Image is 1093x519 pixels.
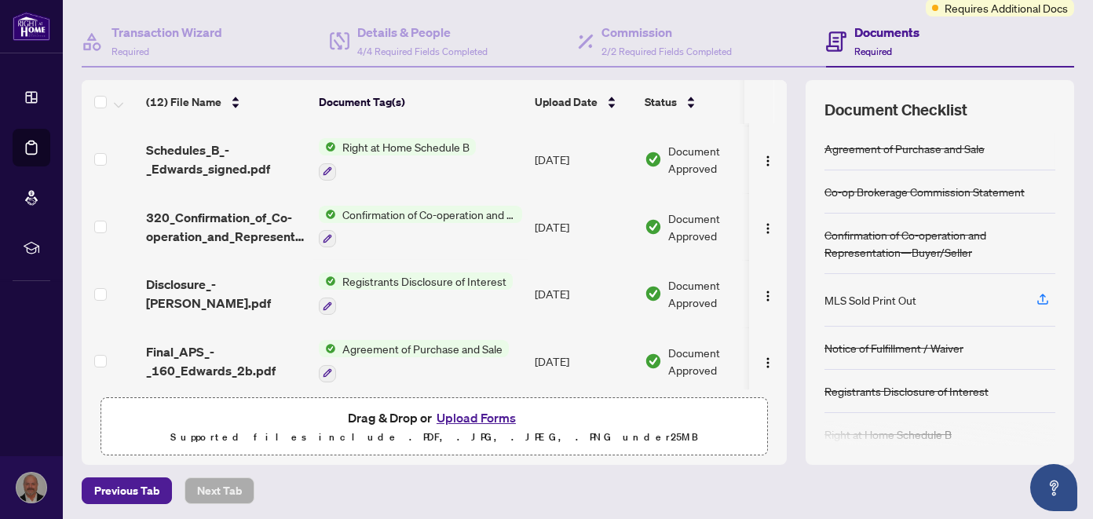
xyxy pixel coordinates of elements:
td: [DATE] [528,260,638,327]
span: Document Approved [668,142,766,177]
span: Status [645,93,677,111]
div: Registrants Disclosure of Interest [824,382,989,400]
button: Open asap [1030,464,1077,511]
img: Logo [762,356,774,369]
span: Upload Date [535,93,598,111]
img: Status Icon [319,340,336,357]
span: Final_APS_-_160_Edwards_2b.pdf [146,342,306,380]
div: Co-op Brokerage Commission Statement [824,183,1025,200]
img: Document Status [645,353,662,370]
button: Logo [755,214,780,239]
span: Agreement of Purchase and Sale [336,340,509,357]
img: logo [13,12,50,41]
span: Document Approved [668,344,766,378]
span: Schedules_B_-_Edwards_signed.pdf [146,141,306,178]
td: [DATE] [528,193,638,261]
span: Document Approved [668,276,766,311]
th: (12) File Name [140,80,313,124]
img: Profile Icon [16,473,46,503]
button: Logo [755,281,780,306]
span: Previous Tab [94,478,159,503]
h4: Commission [601,23,732,42]
img: Status Icon [319,138,336,155]
h4: Documents [854,23,919,42]
td: [DATE] [528,327,638,395]
div: Agreement of Purchase and Sale [824,140,985,157]
span: Document Checklist [824,99,967,121]
button: Logo [755,349,780,374]
span: 2/2 Required Fields Completed [601,46,732,57]
span: Confirmation of Co-operation and Representation—Buyer/Seller [336,206,522,223]
span: (12) File Name [146,93,221,111]
span: Required [854,46,892,57]
img: Logo [762,290,774,302]
p: Supported files include .PDF, .JPG, .JPEG, .PNG under 25 MB [111,428,758,447]
span: 4/4 Required Fields Completed [357,46,488,57]
img: Status Icon [319,206,336,223]
span: Drag & Drop orUpload FormsSupported files include .PDF, .JPG, .JPEG, .PNG under25MB [101,398,767,456]
td: [DATE] [528,126,638,193]
button: Previous Tab [82,477,172,504]
img: Document Status [645,285,662,302]
div: Notice of Fulfillment / Waiver [824,339,963,356]
span: Disclosure_-[PERSON_NAME].pdf [146,275,306,312]
div: Confirmation of Co-operation and Representation—Buyer/Seller [824,226,1055,261]
h4: Details & People [357,23,488,42]
th: Status [638,80,772,124]
button: Status IconAgreement of Purchase and Sale [319,340,509,382]
img: Document Status [645,218,662,236]
th: Upload Date [528,80,638,124]
img: Status Icon [319,272,336,290]
span: Required [111,46,149,57]
button: Next Tab [185,477,254,504]
button: Status IconRegistrants Disclosure of Interest [319,272,513,315]
span: Registrants Disclosure of Interest [336,272,513,290]
th: Document Tag(s) [313,80,528,124]
span: Document Approved [668,210,766,244]
div: MLS Sold Print Out [824,291,916,309]
button: Status IconRight at Home Schedule B [319,138,476,181]
span: 320_Confirmation_of_Co-operation_and_Representation_-_Buyer_Seller_-_OREA 3_signed.pdf [146,208,306,246]
button: Status IconConfirmation of Co-operation and Representation—Buyer/Seller [319,206,522,248]
button: Logo [755,147,780,172]
h4: Transaction Wizard [111,23,222,42]
span: Drag & Drop or [348,408,521,428]
img: Logo [762,155,774,167]
img: Logo [762,222,774,235]
span: Right at Home Schedule B [336,138,476,155]
img: Document Status [645,151,662,168]
button: Upload Forms [432,408,521,428]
